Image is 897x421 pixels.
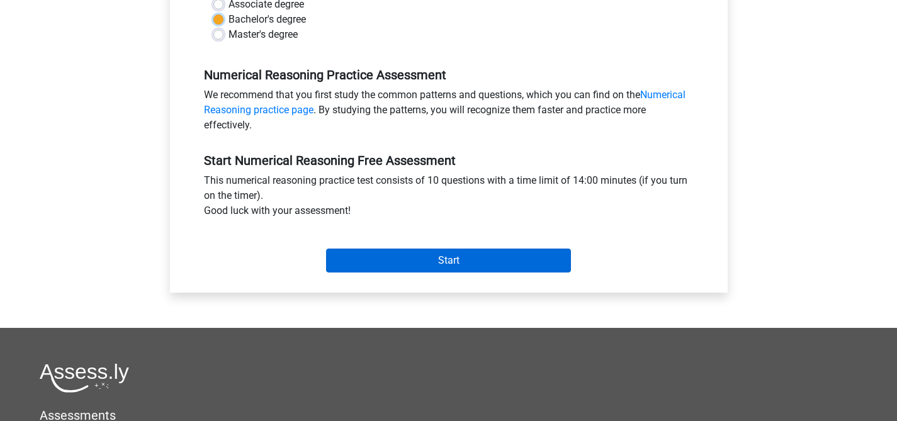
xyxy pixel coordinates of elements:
[326,249,571,272] input: Start
[195,173,703,223] div: This numerical reasoning practice test consists of 10 questions with a time limit of 14:00 minute...
[204,153,694,168] h5: Start Numerical Reasoning Free Assessment
[195,87,703,138] div: We recommend that you first study the common patterns and questions, which you can find on the . ...
[204,67,694,82] h5: Numerical Reasoning Practice Assessment
[228,12,306,27] label: Bachelor's degree
[228,27,298,42] label: Master's degree
[40,363,129,393] img: Assessly logo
